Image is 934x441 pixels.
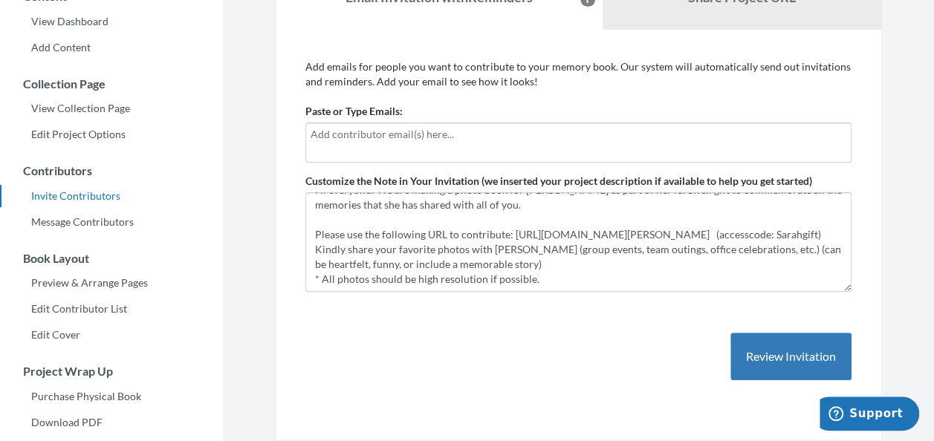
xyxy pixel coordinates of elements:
[820,396,919,434] iframe: Opens a widget where you can chat to one of our agents
[311,126,846,143] input: Add contributor email(s) here...
[730,333,852,381] button: Review Invitation
[1,365,223,378] h3: Project Wrap Up
[305,104,403,119] label: Paste or Type Emails:
[1,252,223,265] h3: Book Layout
[305,174,812,189] label: Customize the Note in Your Invitation (we inserted your project description if available to help ...
[1,77,223,91] h3: Collection Page
[1,164,223,177] h3: Contributors
[305,59,852,89] p: Add emails for people you want to contribute to your memory book. Our system will automatically s...
[305,192,852,292] textarea: Hi everyone! We are making a photo book for [PERSON_NAME] as part of her farewell gift to commemo...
